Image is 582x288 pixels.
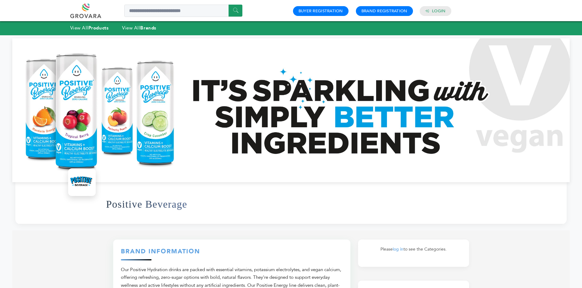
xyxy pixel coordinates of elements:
a: Brand Registration [361,8,407,14]
p: Please to see the Categories. [364,246,463,253]
a: Buyer Registration [299,8,343,14]
a: View AllProducts [70,25,109,31]
img: Positive Beverage Logo [70,170,94,194]
a: log in [393,246,403,252]
h1: Positive Beverage [106,189,187,219]
strong: Brands [140,25,156,31]
a: View AllBrands [122,25,156,31]
a: Login [432,8,445,14]
h3: Brand Information [121,247,343,260]
input: Search a product or brand... [124,5,242,17]
strong: Products [88,25,109,31]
